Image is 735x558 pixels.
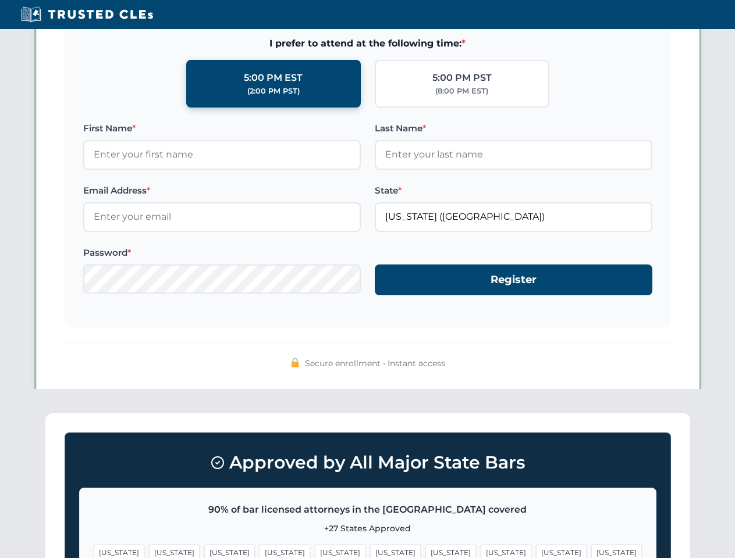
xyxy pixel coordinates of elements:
[305,357,445,370] span: Secure enrollment • Instant access
[83,202,361,231] input: Enter your email
[290,358,300,367] img: 🔒
[375,264,652,295] button: Register
[83,36,652,51] span: I prefer to attend at the following time:
[17,6,157,23] img: Trusted CLEs
[375,121,652,135] label: Last Name
[247,85,300,97] div: (2:00 PM PST)
[79,447,656,478] h3: Approved by All Major State Bars
[94,522,642,535] p: +27 States Approved
[375,140,652,169] input: Enter your last name
[432,70,492,85] div: 5:00 PM PST
[83,184,361,198] label: Email Address
[94,502,642,517] p: 90% of bar licensed attorneys in the [GEOGRAPHIC_DATA] covered
[83,246,361,260] label: Password
[375,184,652,198] label: State
[435,85,488,97] div: (8:00 PM EST)
[244,70,303,85] div: 5:00 PM EST
[83,121,361,135] label: First Name
[83,140,361,169] input: Enter your first name
[375,202,652,231] input: Florida (FL)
